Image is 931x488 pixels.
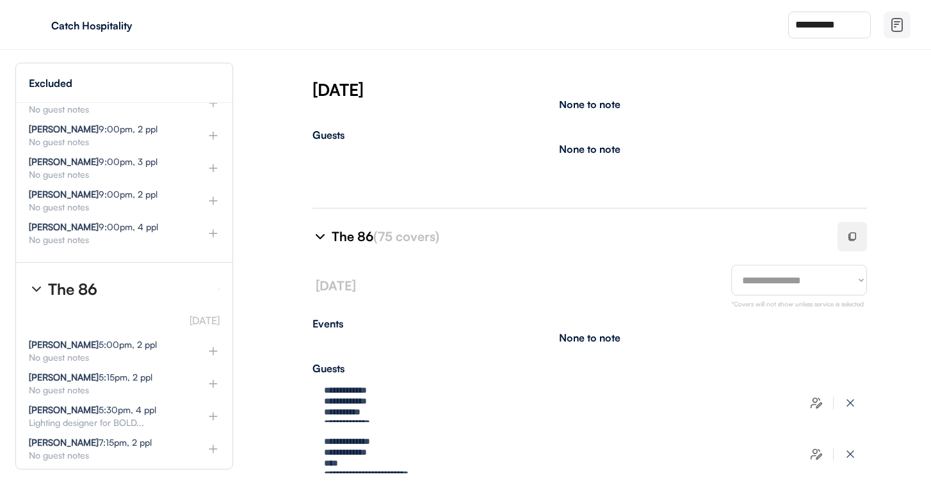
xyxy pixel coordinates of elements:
[312,78,931,101] div: [DATE]
[559,144,620,154] div: None to note
[731,300,864,308] font: *Covers will not show unless service is selected
[29,373,152,382] div: 5:15pm, 2 ppl
[29,190,158,199] div: 9:00pm, 2 ppl
[207,162,220,175] img: plus%20%281%29.svg
[29,235,186,244] div: No guest notes
[29,386,186,395] div: No guest notes
[29,156,99,167] strong: [PERSON_NAME]
[332,228,822,246] div: The 86
[207,227,220,240] img: plus%20%281%29.svg
[29,372,99,382] strong: [PERSON_NAME]
[29,203,186,212] div: No guest notes
[559,99,620,109] div: None to note
[190,314,220,327] font: [DATE]
[29,223,158,232] div: 9:00pm, 4 ppl
[29,170,186,179] div: No guest notes
[312,319,867,329] div: Events
[559,333,620,343] div: None to note
[29,405,156,414] div: 5:30pm, 4 ppl
[207,377,220,390] img: plus%20%281%29.svg
[29,123,99,134] strong: [PERSON_NAME]
[844,448,857,460] img: x-close%20%283%29.svg
[29,125,158,134] div: 9:00pm, 2 ppl
[29,438,152,447] div: 7:15pm, 2 ppl
[29,78,72,88] div: Excluded
[844,397,857,409] img: x-close%20%283%29.svg
[29,281,44,297] img: chevron-right%20%281%29.svg
[312,229,328,244] img: chevron-right%20%281%29.svg
[29,105,186,114] div: No guest notes
[207,129,220,142] img: plus%20%281%29.svg
[207,410,220,423] img: plus%20%281%29.svg
[29,138,186,146] div: No guest notes
[316,278,356,294] font: [DATE]
[810,397,823,409] img: users-edit.svg
[312,363,867,374] div: Guests
[29,221,99,232] strong: [PERSON_NAME]
[29,353,186,362] div: No guest notes
[207,443,220,455] img: plus%20%281%29.svg
[29,339,99,350] strong: [PERSON_NAME]
[29,418,186,427] div: Lighting designer for BOLD...
[48,281,97,297] div: The 86
[207,97,220,109] img: plus%20%281%29.svg
[29,157,158,166] div: 9:00pm, 3 ppl
[29,437,99,448] strong: [PERSON_NAME]
[207,194,220,207] img: plus%20%281%29.svg
[29,340,157,349] div: 5:00pm, 2 ppl
[207,345,220,358] img: plus%20%281%29.svg
[29,404,99,415] strong: [PERSON_NAME]
[26,15,46,35] img: yH5BAEAAAAALAAAAAABAAEAAAIBRAA7
[312,130,867,140] div: Guests
[373,228,439,244] font: (75 covers)
[51,20,213,31] div: Catch Hospitality
[29,189,99,200] strong: [PERSON_NAME]
[810,448,823,460] img: users-edit.svg
[889,17,905,33] img: file-02.svg
[29,451,186,460] div: No guest notes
